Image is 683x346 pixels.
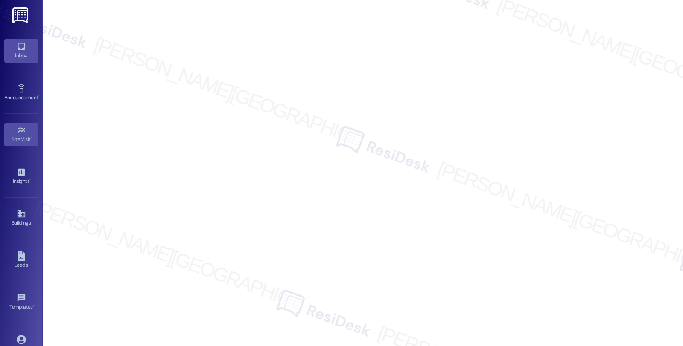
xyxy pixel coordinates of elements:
[4,291,38,314] a: Templates •
[33,303,34,309] span: •
[31,135,32,141] span: •
[38,93,39,99] span: •
[4,165,38,188] a: Insights •
[29,177,31,183] span: •
[4,249,38,272] a: Leads
[4,123,38,146] a: Site Visit •
[12,7,30,23] img: ResiDesk Logo
[4,39,38,62] a: Inbox
[4,207,38,230] a: Buildings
